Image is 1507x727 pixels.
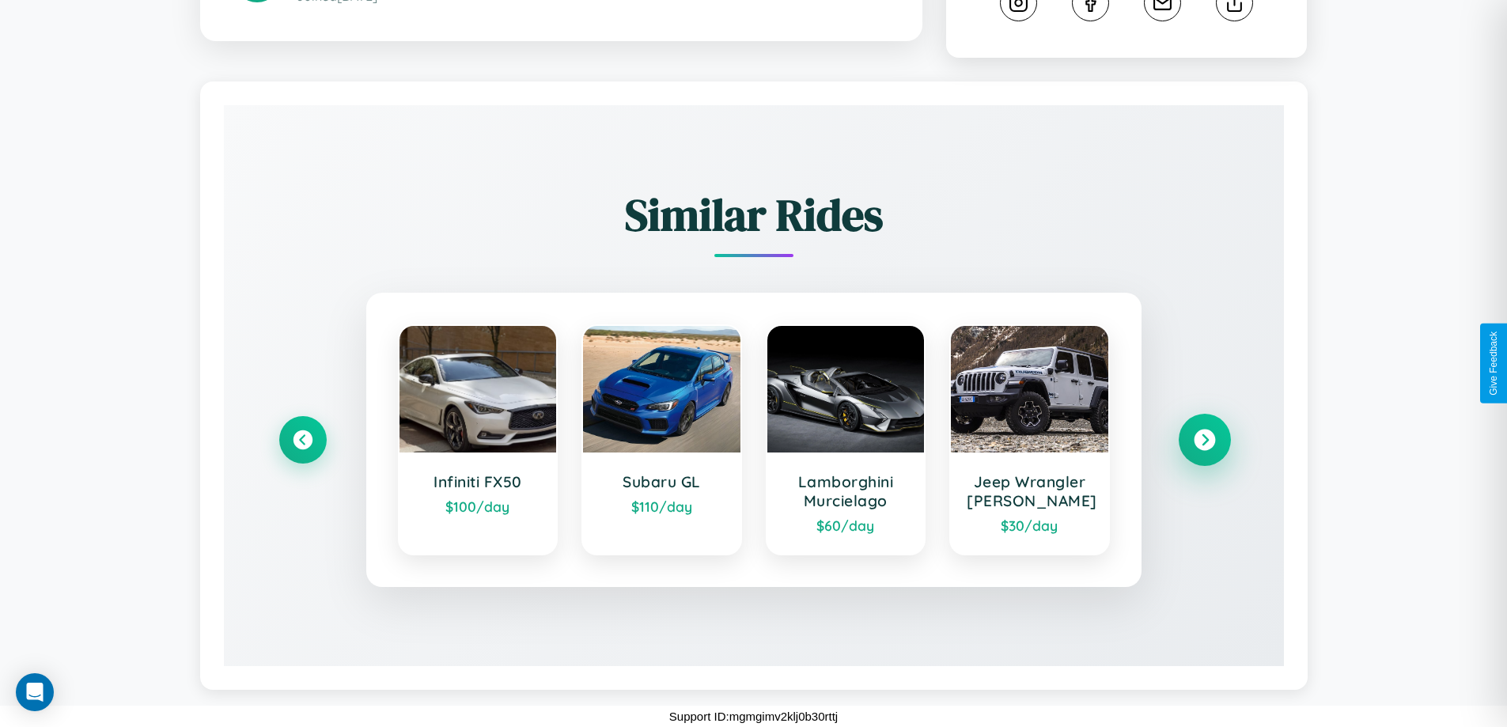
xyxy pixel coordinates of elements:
p: Support ID: mgmgimv2klj0b30rttj [669,706,838,727]
a: Subaru GL$110/day [581,324,742,555]
a: Infiniti FX50$100/day [398,324,558,555]
a: Lamborghini Murcielago$60/day [766,324,926,555]
div: $ 60 /day [783,517,909,534]
div: $ 100 /day [415,498,541,515]
h3: Lamborghini Murcielago [783,472,909,510]
div: $ 110 /day [599,498,725,515]
div: Open Intercom Messenger [16,673,54,711]
h3: Jeep Wrangler [PERSON_NAME] [967,472,1092,510]
a: Jeep Wrangler [PERSON_NAME]$30/day [949,324,1110,555]
h3: Infiniti FX50 [415,472,541,491]
h2: Similar Rides [279,184,1229,245]
div: Give Feedback [1488,331,1499,396]
div: $ 30 /day [967,517,1092,534]
h3: Subaru GL [599,472,725,491]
